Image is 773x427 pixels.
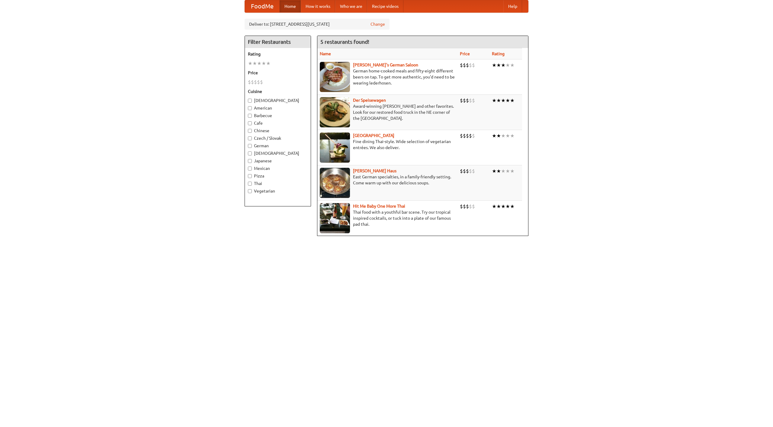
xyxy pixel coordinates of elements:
li: $ [472,168,475,174]
b: Hit Me Baby One More Thai [353,204,405,209]
li: ★ [505,132,510,139]
li: $ [460,203,463,210]
a: Name [320,51,331,56]
li: $ [257,79,260,85]
li: ★ [501,97,505,104]
label: [DEMOGRAPHIC_DATA] [248,150,308,156]
li: ★ [501,132,505,139]
li: ★ [257,60,261,67]
li: $ [466,203,469,210]
li: ★ [496,97,501,104]
li: ★ [492,132,496,139]
label: Vegetarian [248,188,308,194]
img: satay.jpg [320,132,350,163]
input: Barbecue [248,114,252,118]
h5: Cuisine [248,88,308,94]
label: Pizza [248,173,308,179]
li: $ [466,168,469,174]
a: Price [460,51,470,56]
a: [PERSON_NAME]'s German Saloon [353,62,418,67]
li: $ [469,168,472,174]
li: $ [469,62,472,69]
li: $ [463,97,466,104]
li: ★ [492,97,496,104]
a: Der Speisewagen [353,98,386,103]
li: ★ [505,203,510,210]
a: [PERSON_NAME] Haus [353,168,396,173]
li: $ [472,203,475,210]
input: Vegetarian [248,189,252,193]
li: ★ [505,168,510,174]
li: ★ [510,203,515,210]
li: ★ [496,168,501,174]
li: $ [460,62,463,69]
a: Home [280,0,301,12]
b: [GEOGRAPHIC_DATA] [353,133,394,138]
li: $ [469,132,472,139]
li: ★ [505,97,510,104]
li: ★ [492,62,496,69]
li: $ [466,97,469,104]
input: Thai [248,182,252,186]
input: Chinese [248,129,252,133]
a: How it works [301,0,335,12]
a: Rating [492,51,505,56]
li: $ [472,62,475,69]
input: Japanese [248,159,252,163]
img: esthers.jpg [320,62,350,92]
p: Fine dining Thai-style. Wide selection of vegetarian entrées. We also deliver. [320,139,455,151]
li: $ [469,203,472,210]
li: ★ [501,168,505,174]
li: ★ [261,60,266,67]
li: $ [463,203,466,210]
a: Who we are [335,0,367,12]
li: $ [463,62,466,69]
ng-pluralize: 5 restaurants found! [320,39,369,45]
label: Cafe [248,120,308,126]
li: ★ [492,203,496,210]
img: kohlhaus.jpg [320,168,350,198]
li: ★ [496,132,501,139]
input: Pizza [248,174,252,178]
a: Change [370,21,385,27]
input: [DEMOGRAPHIC_DATA] [248,99,252,103]
label: German [248,143,308,149]
li: ★ [496,203,501,210]
li: $ [254,79,257,85]
p: Thai food with a youthful bar scene. Try our tropical inspired cocktails, or tuck into a plate of... [320,209,455,227]
li: $ [463,132,466,139]
li: $ [460,132,463,139]
li: $ [466,132,469,139]
label: Barbecue [248,113,308,119]
li: $ [472,132,475,139]
li: ★ [501,203,505,210]
h5: Rating [248,51,308,57]
li: $ [472,97,475,104]
input: Mexican [248,167,252,170]
a: FoodMe [245,0,280,12]
li: $ [466,62,469,69]
h4: Filter Restaurants [245,36,311,48]
p: East German specialties, in a family-friendly setting. Come warm up with our delicious soups. [320,174,455,186]
p: Award-winning [PERSON_NAME] and other favorites. Look for our restored food truck in the NE corne... [320,103,455,121]
li: $ [260,79,263,85]
li: ★ [496,62,501,69]
li: ★ [252,60,257,67]
label: Chinese [248,128,308,134]
img: speisewagen.jpg [320,97,350,127]
li: ★ [248,60,252,67]
label: Thai [248,180,308,186]
label: Japanese [248,158,308,164]
input: American [248,106,252,110]
input: Czech / Slovak [248,136,252,140]
li: $ [460,97,463,104]
input: [DEMOGRAPHIC_DATA] [248,151,252,155]
li: $ [463,168,466,174]
h5: Price [248,70,308,76]
li: $ [251,79,254,85]
label: American [248,105,308,111]
li: $ [248,79,251,85]
label: Czech / Slovak [248,135,308,141]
